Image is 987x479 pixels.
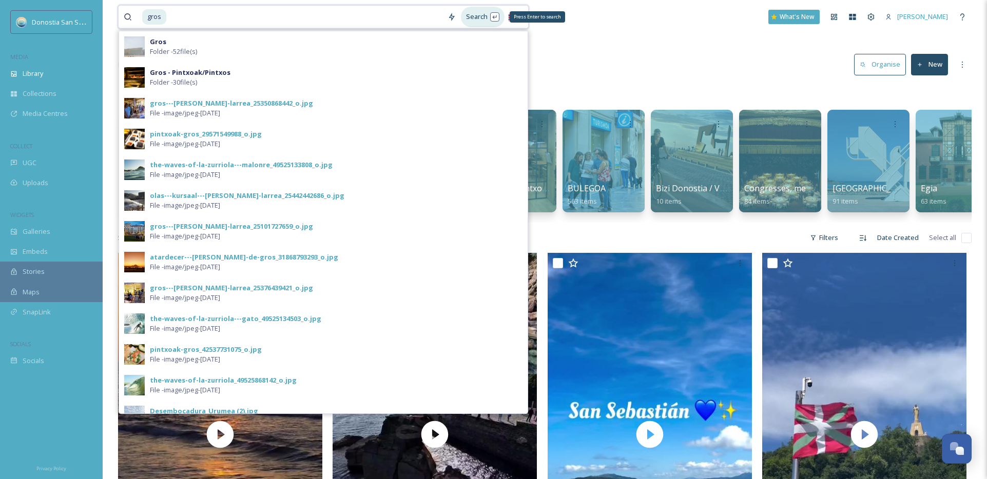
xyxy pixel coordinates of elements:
a: Antiguo - pintxoak/Pintxos29 items [479,184,583,206]
span: File - image/jpeg - [DATE] [150,385,220,395]
div: the-waves-of-la-zurriola---gato_49525134503_o.jpg [150,314,321,324]
div: gros---[PERSON_NAME]-larrea_25101727659_o.jpg [150,222,313,231]
div: olas---kursaal---[PERSON_NAME]-larrea_25442442686_o.jpg [150,191,344,201]
span: Egia [921,183,937,194]
img: pintxoak-gros_42537571865_o.jpg [124,67,145,88]
a: BULEGOA563 items [568,184,606,206]
span: 566 file s [118,233,142,243]
img: gros---javier-larrea_25376439421_o.jpg [124,283,145,303]
div: Search [461,7,505,27]
a: Egia63 items [921,184,946,206]
span: File - image/jpeg - [DATE] [150,170,220,179]
img: the-waves-of-la-zurriola---gato_49525134503_o.jpg [124,313,145,334]
span: 84 items [744,196,770,206]
span: 91 items [833,196,858,206]
div: Desembocadura_Urumea (2).jpg [150,406,258,416]
span: Select all [929,233,956,243]
span: Uploads [23,178,48,188]
span: File - image/jpeg - [DATE] [150,231,220,241]
span: File - image/jpeg - [DATE] [150,139,220,149]
img: olas---kursaal---javier-larrea_25442442686_o.jpg [124,190,145,211]
div: 🇬🇧 [505,8,523,26]
span: COLLECT [10,142,32,150]
div: Date Created [872,228,924,248]
span: File - image/jpeg - [DATE] [150,293,220,303]
span: [PERSON_NAME] [897,12,948,21]
span: 10 items [656,196,682,206]
span: Congresses, meetings & venues [744,183,867,194]
span: Stories [23,267,45,276]
div: Filters [805,228,843,248]
img: gros---javier-larrea_25101727659_o.jpg [124,221,145,242]
div: the-waves-of-la-zurriola---malonre_49525133808_o.jpg [150,160,333,170]
span: Embeds [23,247,48,256]
span: Antiguo - pintxoak/Pintxos [479,183,583,194]
img: the-waves-of-la-zurriola_49525868142_o.jpg [124,375,145,395]
button: Open Chat [942,434,972,464]
strong: Gros [150,37,166,46]
span: Folder - 30 file(s) [150,77,197,87]
span: Folder - 52 file(s) [150,47,197,56]
span: Galleries [23,227,50,236]
span: File - image/jpeg - [DATE] [150,108,220,118]
a: Privacy Policy [36,462,66,474]
span: 563 items [568,196,597,206]
button: Organise [854,54,906,75]
span: Library [23,69,43,78]
span: Maps [23,287,40,297]
img: dss_7070_7285881604_o.jpg [124,36,145,57]
a: Bizi Donostia / Vive [GEOGRAPHIC_DATA]10 items [656,184,815,206]
img: pintxoak-gros_42537731075_o.jpg [124,344,145,365]
img: Desembocadura_Urumea%2520%25282%2529.jpg [124,406,145,426]
span: Media Centres [23,109,68,118]
span: Socials [23,356,44,366]
div: pintxoak-gros_29571549988_o.jpg [150,129,262,139]
span: Bizi Donostia / Vive [GEOGRAPHIC_DATA] [656,183,815,194]
div: gros---[PERSON_NAME]-larrea_25376439421_o.jpg [150,283,313,293]
div: the-waves-of-la-zurriola_49525868142_o.jpg [150,375,297,385]
div: gros---[PERSON_NAME]-larrea_25350868442_o.jpg [150,98,313,108]
span: Collections [23,89,56,98]
span: Privacy Policy [36,465,66,472]
span: UGC [23,158,36,168]
img: images.jpeg [16,17,27,27]
a: What's New [768,10,820,24]
span: BULEGOA [568,183,606,194]
span: SnapLink [23,307,51,317]
span: gros [142,9,166,24]
span: File - image/jpeg - [DATE] [150,201,220,210]
a: Congresses, meetings & venues84 items [744,184,867,206]
span: MEDIA [10,53,28,61]
div: pintxoak-gros_42537731075_o.jpg [150,345,262,354]
button: New [911,54,948,75]
a: [PERSON_NAME] [880,7,953,27]
strong: Gros - Pintxoak/Pintxos [150,68,230,77]
span: WIDGETS [10,211,34,218]
img: the-waves-of-la-zurriola---malonre_49525133808_o.jpg [124,159,145,180]
img: atardecer---muro-de-gros_31868793293_o.jpg [124,252,145,272]
span: File - image/jpeg - [DATE] [150,324,220,333]
span: File - image/jpeg - [DATE] [150,262,220,272]
img: gros---javier-larrea_25350868442_o.jpg [124,98,145,118]
span: File - image/jpeg - [DATE] [150,354,220,364]
span: Donostia San Sebastián Turismoa [32,17,136,27]
span: 63 items [921,196,946,206]
img: pintxoak-gros_29571549988_o.jpg [124,129,145,149]
div: atardecer---[PERSON_NAME]-de-gros_31868793293_o.jpg [150,252,338,262]
div: Press Enter to search [510,11,565,23]
span: SOCIALS [10,340,31,348]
